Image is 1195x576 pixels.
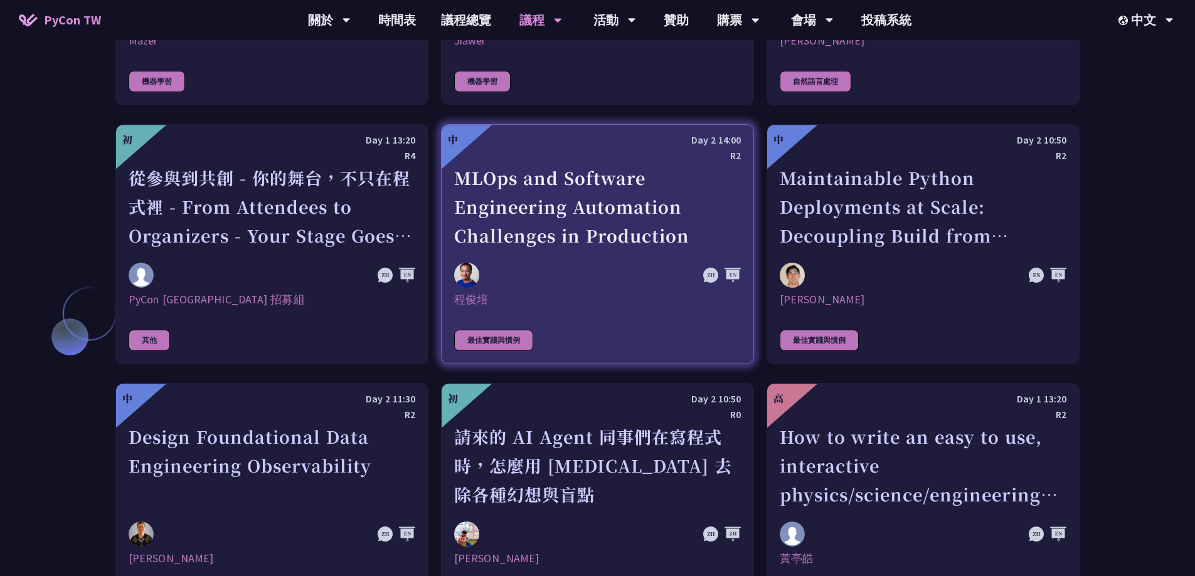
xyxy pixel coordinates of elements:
[780,164,1066,250] div: Maintainable Python Deployments at Scale: Decoupling Build from Runtime
[773,391,783,406] div: 高
[129,148,415,164] div: R4
[454,33,741,48] div: Jiawei
[129,132,415,148] div: Day 1 13:20
[780,330,859,351] div: 最佳實踐與慣例
[129,263,154,288] img: PyCon Taiwan 招募組
[129,551,415,566] div: [PERSON_NAME]
[454,263,479,288] img: 程俊培
[448,391,458,406] div: 初
[129,33,415,48] div: Mazer
[448,132,458,147] div: 中
[780,292,1066,307] div: [PERSON_NAME]
[454,551,741,566] div: [PERSON_NAME]
[129,164,415,250] div: 從參與到共創 - 你的舞台，不只在程式裡 - From Attendees to Organizers - Your Stage Goes Beyond Code
[129,521,154,547] img: Shuhsi Lin
[780,132,1066,148] div: Day 2 10:50
[454,391,741,407] div: Day 2 10:50
[454,422,741,509] div: 請來的 AI Agent 同事們在寫程式時，怎麼用 [MEDICAL_DATA] 去除各種幻想與盲點
[454,71,511,92] div: 機器學習
[780,422,1066,509] div: How to write an easy to use, interactive physics/science/engineering simulator leveraging ctypes,...
[767,124,1080,364] a: 中 Day 2 10:50 R2 Maintainable Python Deployments at Scale: Decoupling Build from Runtime Justin L...
[129,330,170,351] div: 其他
[19,14,38,26] img: Home icon of PyCon TW 2025
[454,330,533,351] div: 最佳實踐與慣例
[773,132,783,147] div: 中
[115,124,428,364] a: 初 Day 1 13:20 R4 從參與到共創 - 你的舞台，不只在程式裡 - From Attendees to Organizers - Your Stage Goes Beyond Cod...
[122,132,132,147] div: 初
[129,407,415,422] div: R2
[129,292,415,307] div: PyCon [GEOGRAPHIC_DATA] 招募組
[454,292,741,307] div: 程俊培
[780,551,1066,566] div: 黃亭皓
[441,124,754,364] a: 中 Day 2 14:00 R2 MLOps and Software Engineering Automation Challenges in Production 程俊培 程俊培 最佳實踐與慣例
[454,164,741,250] div: MLOps and Software Engineering Automation Challenges in Production
[454,407,741,422] div: R0
[44,11,101,29] span: PyCon TW
[780,148,1066,164] div: R2
[780,407,1066,422] div: R2
[454,148,741,164] div: R2
[122,391,132,406] div: 中
[1118,16,1131,25] img: Locale Icon
[129,71,185,92] div: 機器學習
[454,132,741,148] div: Day 2 14:00
[780,521,805,547] img: 黃亭皓
[129,391,415,407] div: Day 2 11:30
[780,71,851,92] div: 自然語言處理
[129,422,415,509] div: Design Foundational Data Engineering Observability
[6,4,114,36] a: PyCon TW
[780,263,805,288] img: Justin Lee
[454,521,479,547] img: Keith Yang
[780,391,1066,407] div: Day 1 13:20
[780,33,1066,48] div: [PERSON_NAME]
